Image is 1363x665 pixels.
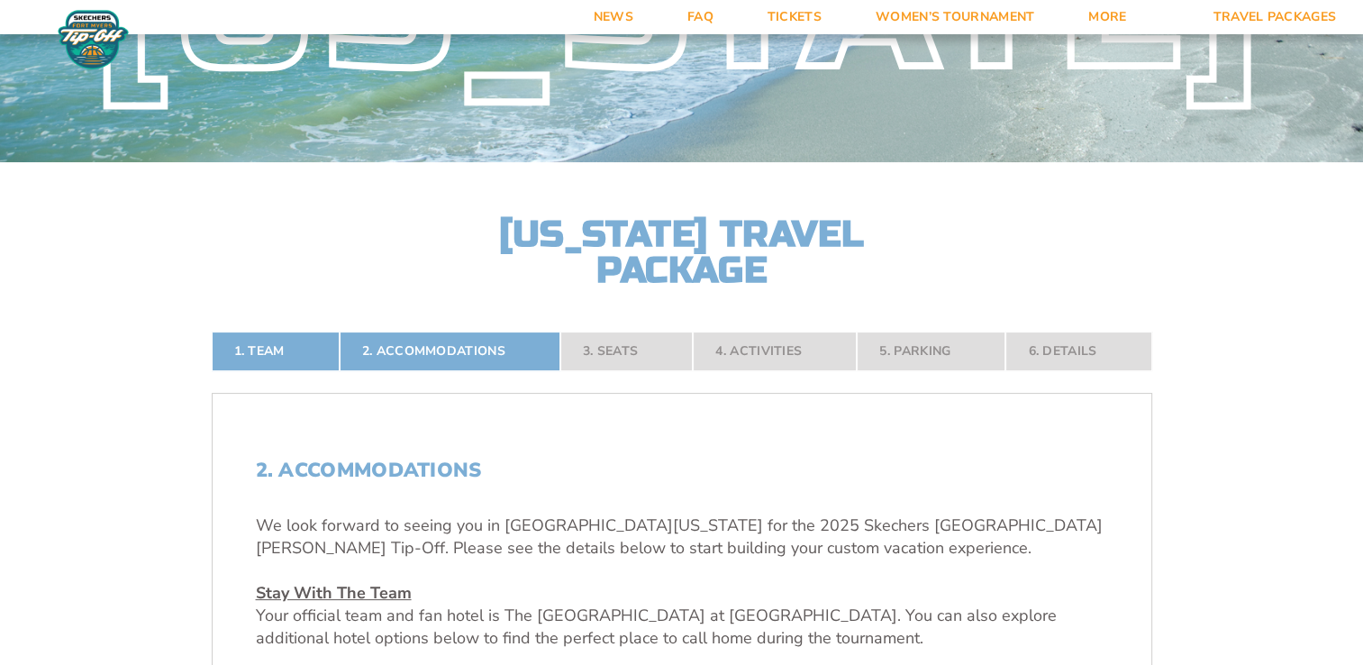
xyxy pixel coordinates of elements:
p: Your official team and fan hotel is The [GEOGRAPHIC_DATA] at [GEOGRAPHIC_DATA]. You can also expl... [256,582,1108,651]
a: 1. Team [212,332,340,371]
h2: [US_STATE] Travel Package [484,216,880,288]
img: Fort Myers Tip-Off [54,9,132,70]
p: We look forward to seeing you in [GEOGRAPHIC_DATA][US_STATE] for the 2025 Skechers [GEOGRAPHIC_DA... [256,515,1108,560]
h2: 2. Accommodations [256,459,1108,482]
u: Stay With The Team [256,582,412,604]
